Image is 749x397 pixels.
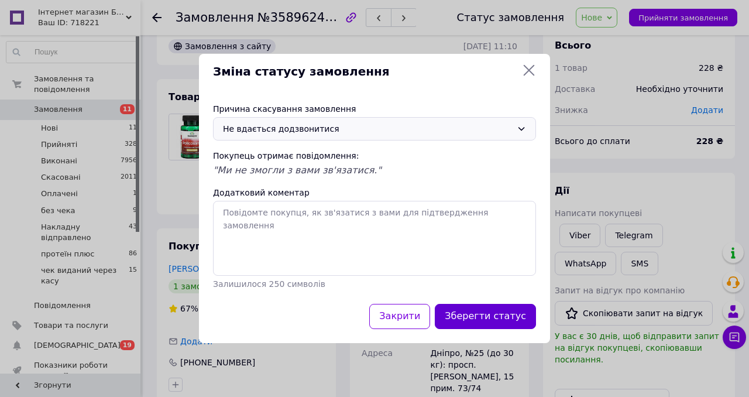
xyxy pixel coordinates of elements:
[213,188,310,197] label: Додатковий коментар
[213,165,382,176] span: "Ми не змогли з вами зв'язатися."
[435,304,536,329] button: Зберегти статус
[213,279,325,289] span: Залишилося 250 символів
[213,103,536,115] div: Причина скасування замовлення
[223,122,512,135] div: Не вдається додзвонитися
[369,304,430,329] button: Закрити
[213,150,536,162] div: Покупець отримає повідомлення:
[213,63,517,80] span: Зміна статусу замовлення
